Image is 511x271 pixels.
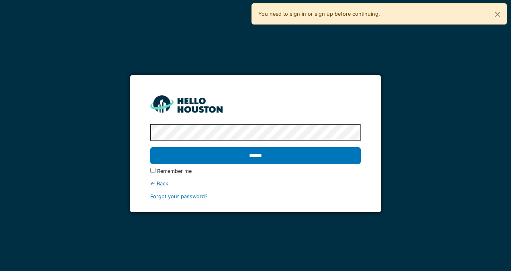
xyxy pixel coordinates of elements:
button: Close [489,4,507,25]
img: HH_line-BYnF2_Hg.png [150,95,223,113]
div: You need to sign in or sign up before continuing. [251,3,507,25]
div: ← Back [150,180,360,187]
label: Remember me [157,167,192,175]
a: Forgot your password? [150,193,208,199]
